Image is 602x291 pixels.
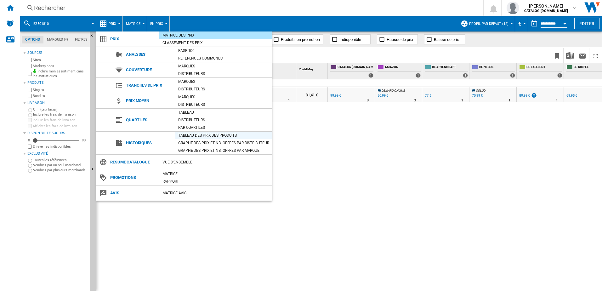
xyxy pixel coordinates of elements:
span: Prix [107,35,159,43]
span: Couverture [123,66,175,74]
div: Matrice des prix [159,32,272,38]
span: Historiques [123,139,175,147]
div: Matrice AVIS [159,190,272,196]
div: Références communes [175,55,272,61]
div: Graphe des prix et nb. offres par marque [175,147,272,154]
div: Base 100 [175,48,272,54]
div: Distributeurs [175,117,272,123]
span: Tranches de prix [123,81,175,90]
span: Quartiles [123,116,175,124]
div: Par quartiles [175,124,272,131]
div: Distributeurs [175,71,272,77]
span: Promotions [107,173,159,182]
span: Analyses [123,50,175,59]
div: Rapport [159,178,272,185]
div: Graphe des prix et nb. offres par distributeur [175,140,272,146]
div: Distributeurs [175,101,272,108]
div: Tableau [175,109,272,116]
div: Distributeurs [175,86,272,92]
span: Avis [107,189,159,197]
div: Tableau des prix des produits [175,132,272,139]
span: Résumé catalogue [107,158,159,167]
div: Classement des prix [159,40,272,46]
div: Marques [175,63,272,69]
div: Vue d'ensemble [159,159,272,165]
div: Marques [175,78,272,85]
div: Matrice [159,171,272,177]
div: Marques [175,94,272,100]
span: Prix moyen [123,96,175,105]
